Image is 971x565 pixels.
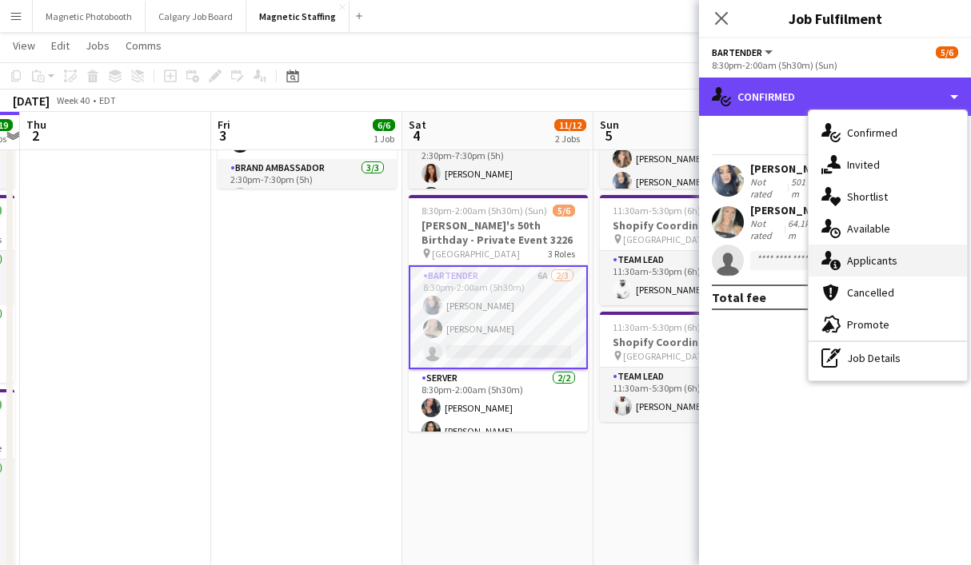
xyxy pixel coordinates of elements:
[847,285,894,300] span: Cancelled
[613,205,701,217] span: 11:30am-5:30pm (6h)
[750,176,788,200] div: Not rated
[847,125,897,140] span: Confirmed
[26,117,46,132] span: Thu
[613,321,701,333] span: 11:30am-5:30pm (6h)
[623,233,711,245] span: [GEOGRAPHIC_DATA]
[600,312,779,422] app-job-card: 11:30am-5:30pm (6h)1/1Shopify Coordinator [GEOGRAPHIC_DATA]1 RoleTeam Lead1/111:30am-5:30pm (6h)[...
[597,126,619,145] span: 5
[712,289,766,305] div: Total fee
[847,221,890,236] span: Available
[79,35,116,56] a: Jobs
[600,195,779,305] app-job-card: 11:30am-5:30pm (6h)1/1Shopify Coordinator [GEOGRAPHIC_DATA]1 RoleTeam Lead1/111:30am-5:30pm (6h)[...
[409,265,588,369] app-card-role: Bartender6A2/38:30pm-2:00am (5h30m)[PERSON_NAME][PERSON_NAME]
[785,217,815,241] div: 64.1km
[750,217,785,241] div: Not rated
[847,189,888,204] span: Shortlist
[712,46,762,58] span: Bartender
[750,161,933,176] div: [PERSON_NAME]
[699,8,971,29] h3: Job Fulfilment
[432,248,520,260] span: [GEOGRAPHIC_DATA]
[600,251,779,305] app-card-role: Team Lead1/111:30am-5:30pm (6h)[PERSON_NAME]
[699,78,971,116] div: Confirmed
[13,93,50,109] div: [DATE]
[555,133,585,145] div: 2 Jobs
[51,38,70,53] span: Edit
[146,1,246,32] button: Calgary Job Board
[600,335,779,349] h3: Shopify Coordinator
[6,35,42,56] a: View
[409,195,588,432] app-job-card: 8:30pm-2:00am (5h30m) (Sun)5/6[PERSON_NAME]'s 50th Birthday - Private Event 3226 [GEOGRAPHIC_DATA...
[600,218,779,233] h3: Shopify Coordinator
[33,1,146,32] button: Magnetic Photobooth
[24,126,46,145] span: 2
[936,46,958,58] span: 5/6
[788,176,814,200] div: 501m
[409,218,588,247] h3: [PERSON_NAME]'s 50th Birthday - Private Event 3226
[409,135,588,213] app-card-role: Brand Ambassador2/22:30pm-7:30pm (5h)[PERSON_NAME]
[218,159,397,260] app-card-role: Brand Ambassador3/32:30pm-7:30pm (5h)
[373,119,395,131] span: 6/6
[126,38,162,53] span: Comms
[53,94,93,106] span: Week 40
[623,350,711,362] span: [GEOGRAPHIC_DATA]
[119,35,168,56] a: Comms
[86,38,110,53] span: Jobs
[45,35,76,56] a: Edit
[750,203,933,217] div: [PERSON_NAME]
[422,205,547,217] span: 8:30pm-2:00am (5h30m) (Sun)
[548,248,575,260] span: 3 Roles
[406,126,426,145] span: 4
[218,117,230,132] span: Fri
[409,117,426,132] span: Sat
[809,342,967,374] div: Job Details
[712,46,775,58] button: Bartender
[600,117,619,132] span: Sun
[215,126,230,145] span: 3
[374,133,394,145] div: 1 Job
[553,205,575,217] span: 5/6
[847,253,897,268] span: Applicants
[600,368,779,422] app-card-role: Team Lead1/111:30am-5:30pm (6h)[PERSON_NAME]
[246,1,350,32] button: Magnetic Staffing
[99,94,116,106] div: EDT
[847,157,880,172] span: Invited
[712,59,958,71] div: 8:30pm-2:00am (5h30m) (Sun)
[13,38,35,53] span: View
[847,317,889,332] span: Promote
[554,119,586,131] span: 11/12
[409,369,588,447] app-card-role: Server2/28:30pm-2:00am (5h30m)[PERSON_NAME][PERSON_NAME]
